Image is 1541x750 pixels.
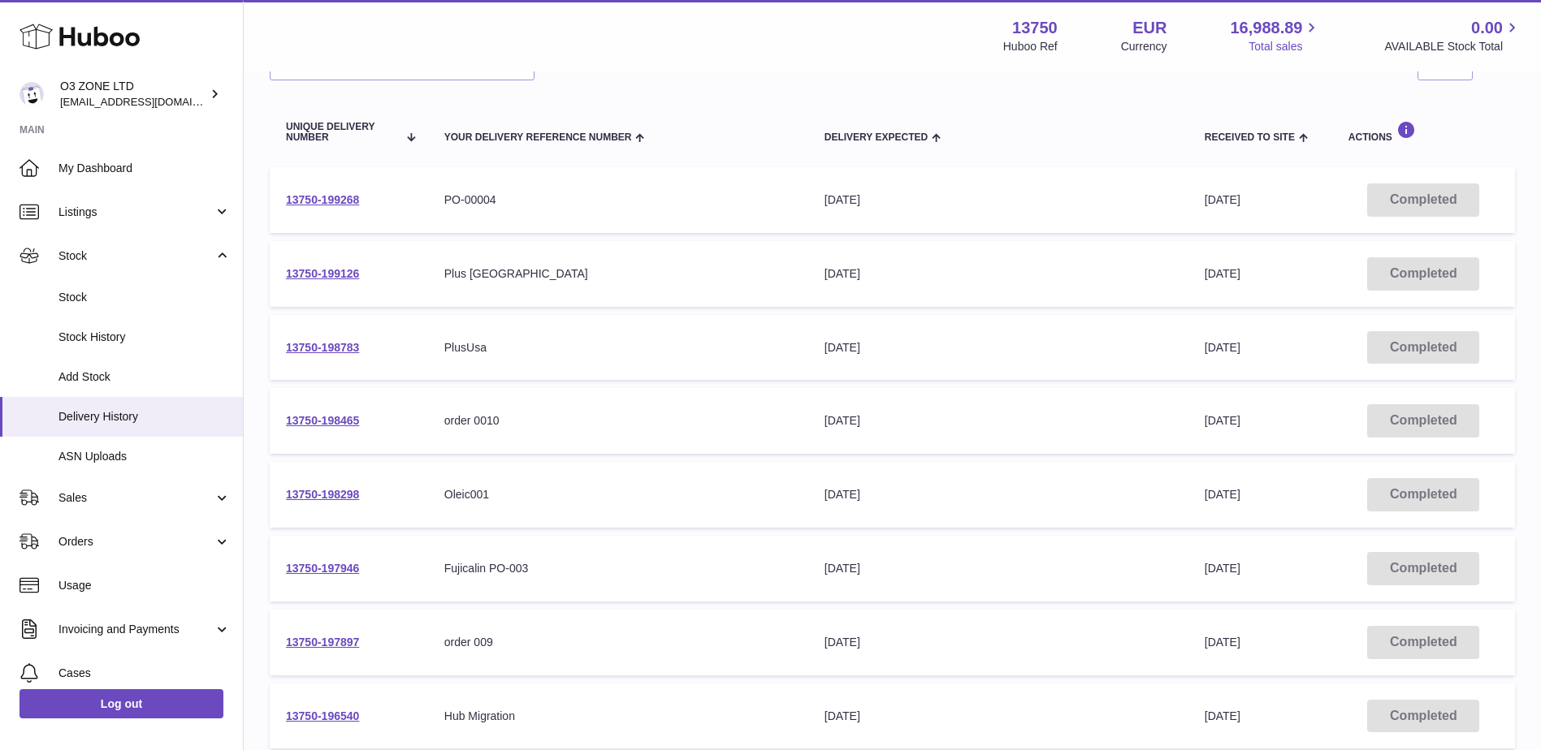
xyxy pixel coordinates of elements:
a: 13750-199126 [286,267,359,280]
div: [DATE] [825,192,1172,208]
span: Stock [58,248,214,264]
div: Currency [1121,39,1167,54]
span: Total sales [1249,39,1321,54]
span: Stock History [58,330,231,345]
span: [DATE] [1205,636,1240,649]
div: [DATE] [825,340,1172,356]
a: 13750-199268 [286,193,359,206]
a: 16,988.89 Total sales [1230,17,1321,54]
div: [DATE] [825,487,1172,502]
div: [DATE] [825,266,1172,282]
strong: EUR [1132,17,1167,39]
span: 16,988.89 [1230,17,1302,39]
span: Delivery Expected [825,132,928,143]
span: [DATE] [1205,709,1240,722]
span: [DATE] [1205,562,1240,575]
span: [DATE] [1205,341,1240,354]
div: [DATE] [825,709,1172,724]
a: 13750-198465 [286,414,359,427]
span: Your Delivery Reference Number [444,132,632,143]
div: O3 ZONE LTD [60,79,206,110]
img: hello@o3zoneltd.co.uk [19,82,44,106]
div: PlusUsa [444,340,792,356]
div: [DATE] [825,561,1172,576]
span: [DATE] [1205,193,1240,206]
span: Orders [58,534,214,550]
div: order 009 [444,635,792,650]
div: Hub Migration [444,709,792,724]
a: 13750-197897 [286,636,359,649]
div: order 0010 [444,413,792,429]
span: Listings [58,205,214,220]
div: PO-00004 [444,192,792,208]
a: Log out [19,689,223,718]
div: Fujicalin PO-003 [444,561,792,576]
span: Stock [58,290,231,305]
strong: 13750 [1012,17,1058,39]
div: Oleic001 [444,487,792,502]
span: [DATE] [1205,267,1240,280]
span: [EMAIL_ADDRESS][DOMAIN_NAME] [60,95,239,108]
span: [DATE] [1205,414,1240,427]
a: 13750-197946 [286,562,359,575]
span: Add Stock [58,369,231,385]
div: Huboo Ref [1003,39,1058,54]
span: AVAILABLE Stock Total [1384,39,1522,54]
span: Cases [58,666,231,681]
span: My Dashboard [58,161,231,176]
span: [DATE] [1205,488,1240,501]
span: ASN Uploads [58,449,231,464]
div: Plus [GEOGRAPHIC_DATA] [444,266,792,282]
div: Actions [1348,121,1499,143]
span: Unique Delivery Number [286,122,397,143]
span: Delivery History [58,409,231,425]
span: Sales [58,490,214,506]
span: Received to Site [1205,132,1295,143]
a: 13750-198298 [286,488,359,501]
a: 0.00 AVAILABLE Stock Total [1384,17,1522,54]
span: Usage [58,578,231,593]
div: [DATE] [825,413,1172,429]
span: 0.00 [1471,17,1503,39]
div: [DATE] [825,635,1172,650]
a: 13750-196540 [286,709,359,722]
span: Invoicing and Payments [58,622,214,637]
a: 13750-198783 [286,341,359,354]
